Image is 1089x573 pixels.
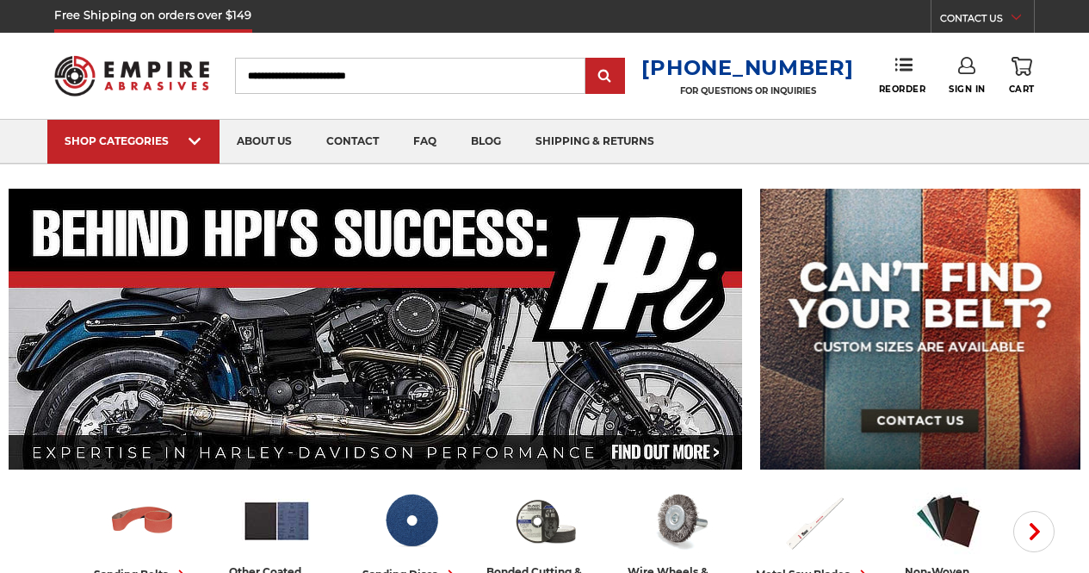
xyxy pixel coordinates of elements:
span: Reorder [879,84,926,95]
a: Cart [1009,57,1035,95]
a: blog [454,120,518,164]
img: Wire Wheels & Brushes [644,485,715,557]
img: Empire Abrasives [54,46,208,106]
img: Other Coated Abrasives [241,485,312,557]
a: faq [396,120,454,164]
input: Submit [588,59,622,94]
a: shipping & returns [518,120,671,164]
img: Banner for an interview featuring Horsepower Inc who makes Harley performance upgrades featured o... [9,189,743,470]
a: contact [309,120,396,164]
a: [PHONE_NUMBER] [641,55,853,80]
a: CONTACT US [940,9,1034,33]
span: Cart [1009,84,1035,95]
img: Metal Saw Blades [778,485,850,557]
img: Sanding Belts [107,485,178,557]
img: Non-woven Abrasives [913,485,984,557]
a: Reorder [879,57,926,94]
img: promo banner for custom belts. [760,189,1080,470]
button: Next [1013,511,1055,552]
div: SHOP CATEGORIES [65,134,202,147]
img: Sanding Discs [375,485,447,557]
a: about us [220,120,309,164]
img: Bonded Cutting & Grinding [510,485,581,557]
span: Sign In [949,84,986,95]
p: FOR QUESTIONS OR INQUIRIES [641,85,853,97]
